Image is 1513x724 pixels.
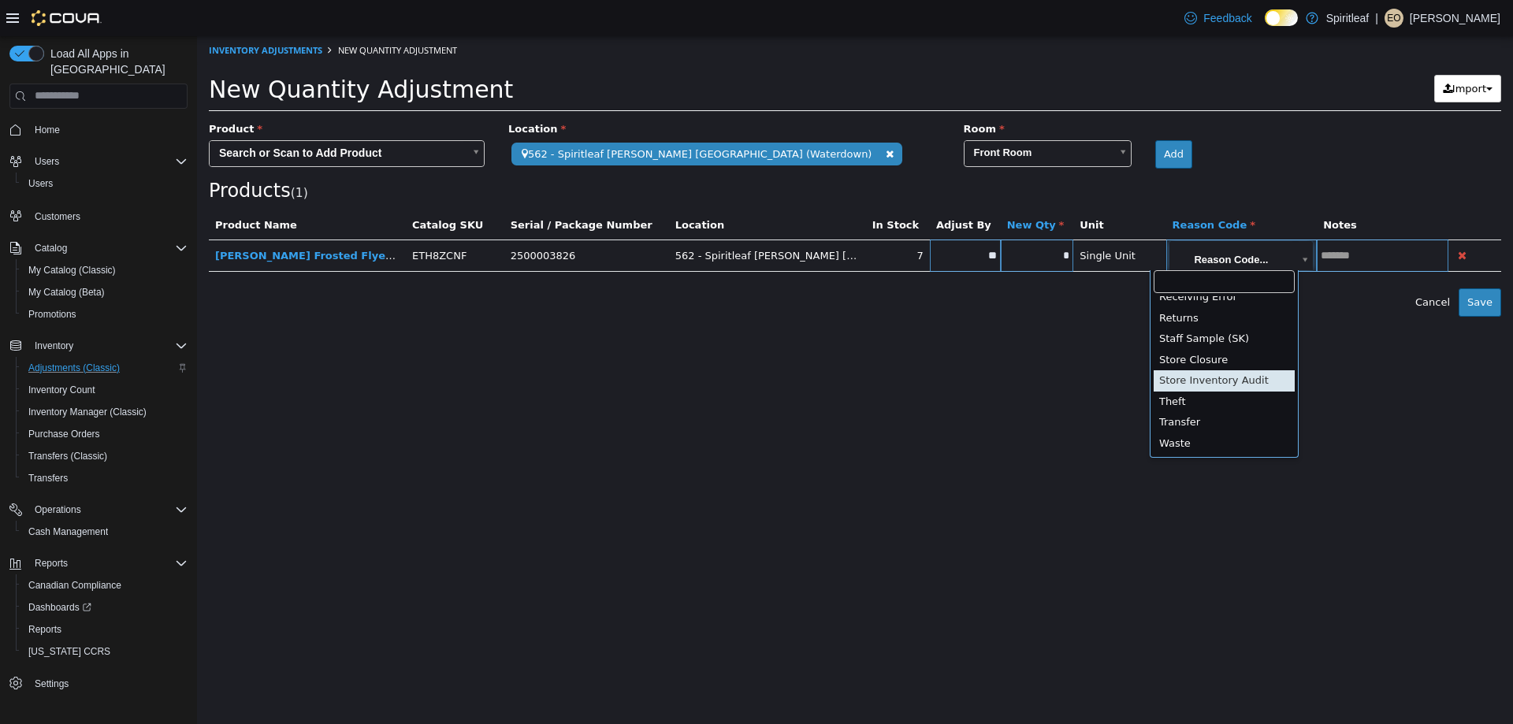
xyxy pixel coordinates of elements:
a: Reports [22,620,68,639]
a: Transfers (Classic) [22,447,113,466]
button: Purchase Orders [16,423,194,445]
p: | [1375,9,1378,28]
span: Load All Apps in [GEOGRAPHIC_DATA] [44,46,188,77]
span: My Catalog (Classic) [28,264,116,277]
span: Users [22,174,188,193]
a: Transfers [22,469,74,488]
span: Dashboards [22,598,188,617]
div: Waste [957,397,1098,418]
button: Users [28,152,65,171]
span: Adjustments (Classic) [28,362,120,374]
span: Settings [35,678,69,690]
span: Transfers (Classic) [22,447,188,466]
button: Canadian Compliance [16,574,194,596]
a: Purchase Orders [22,425,106,444]
span: Dark Mode [1265,26,1266,27]
button: My Catalog (Classic) [16,259,194,281]
button: Home [3,118,194,141]
span: Washington CCRS [22,642,188,661]
span: Users [28,152,188,171]
span: Dashboards [28,601,91,614]
span: Home [35,124,60,136]
span: Cash Management [28,525,108,538]
span: Transfers [22,469,188,488]
span: Promotions [28,308,76,321]
button: Promotions [16,303,194,325]
a: Promotions [22,305,83,324]
a: Canadian Compliance [22,576,128,595]
button: Adjustments (Classic) [16,357,194,379]
div: Store Inventory Audit [957,334,1098,355]
button: Settings [3,672,194,695]
button: Customers [3,204,194,227]
button: Users [3,150,194,173]
span: Purchase Orders [28,428,100,440]
button: My Catalog (Beta) [16,281,194,303]
a: My Catalog (Beta) [22,283,111,302]
button: Operations [28,500,87,519]
button: Operations [3,499,194,521]
button: Transfers [16,467,194,489]
a: Inventory Count [22,381,102,399]
span: Adjustments (Classic) [22,358,188,377]
span: Canadian Compliance [28,579,121,592]
a: Adjustments (Classic) [22,358,126,377]
span: My Catalog (Beta) [22,283,188,302]
div: Emma O [1385,9,1403,28]
a: Feedback [1178,2,1258,34]
button: Cash Management [16,521,194,543]
div: Theft [957,355,1098,377]
span: My Catalog (Beta) [28,286,105,299]
span: Customers [28,206,188,225]
span: Inventory [35,340,73,352]
button: Catalog [28,239,73,258]
a: Dashboards [22,598,98,617]
a: Cash Management [22,522,114,541]
p: Spiritleaf [1326,9,1369,28]
button: Catalog [3,237,194,259]
a: Settings [28,674,75,693]
span: Inventory Manager (Classic) [28,406,147,418]
span: Operations [35,503,81,516]
span: Transfers (Classic) [28,450,107,462]
span: Promotions [22,305,188,324]
a: Inventory Manager (Classic) [22,403,153,421]
span: Reports [28,554,188,573]
a: Dashboards [16,596,194,618]
button: Inventory Count [16,379,194,401]
span: Users [28,177,53,190]
span: Purchase Orders [22,425,188,444]
button: Inventory [3,335,194,357]
button: Users [16,173,194,195]
span: Canadian Compliance [22,576,188,595]
div: Staff Sample (SK) [957,292,1098,314]
span: Catalog [35,242,67,254]
span: Customers [35,210,80,223]
div: Returns [957,272,1098,293]
img: Cova [32,10,102,26]
span: Feedback [1203,10,1251,26]
span: Home [28,120,188,139]
span: Transfers [28,472,68,485]
button: Transfers (Classic) [16,445,194,467]
p: [PERSON_NAME] [1410,9,1500,28]
span: Reports [22,620,188,639]
button: [US_STATE] CCRS [16,640,194,663]
button: Inventory [28,336,80,355]
a: Customers [28,207,87,226]
button: Inventory Manager (Classic) [16,401,194,423]
span: Users [35,155,59,168]
a: [US_STATE] CCRS [22,642,117,661]
button: Reports [3,552,194,574]
span: Inventory Manager (Classic) [22,403,188,421]
button: Reports [16,618,194,640]
span: Reports [28,623,61,636]
span: Inventory Count [28,384,95,396]
div: Store Closure [957,314,1098,335]
span: Catalog [28,239,188,258]
span: [US_STATE] CCRS [28,645,110,658]
a: Home [28,121,66,139]
span: Cash Management [22,522,188,541]
span: Reports [35,557,68,570]
div: Transfer [957,376,1098,397]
